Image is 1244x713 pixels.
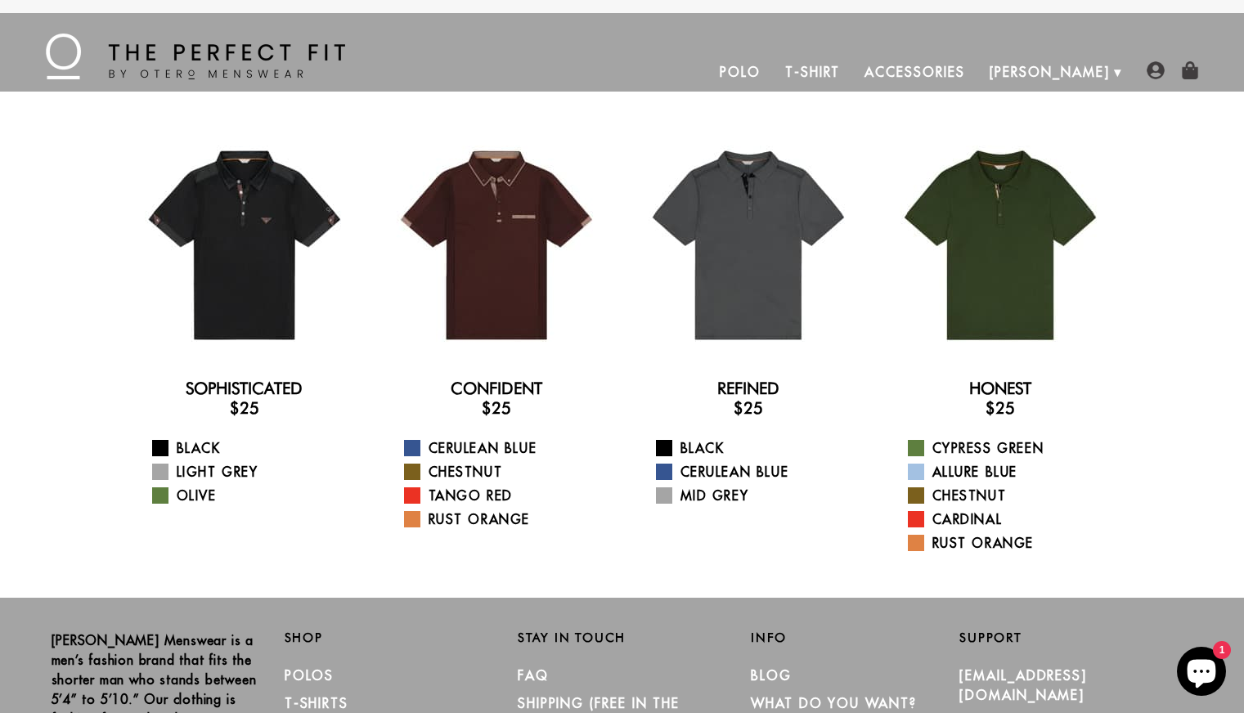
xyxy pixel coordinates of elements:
[852,52,977,92] a: Accessories
[404,438,609,458] a: Cerulean Blue
[908,533,1113,553] a: Rust Orange
[152,462,357,482] a: Light Grey
[46,34,345,79] img: The Perfect Fit - by Otero Menswear - Logo
[1147,61,1165,79] img: user-account-icon.png
[451,379,542,398] a: Confident
[908,438,1113,458] a: Cypress Green
[887,398,1113,418] h3: $25
[969,379,1031,398] a: Honest
[751,667,792,684] a: Blog
[404,509,609,529] a: Rust Orange
[751,630,959,645] h2: Info
[152,486,357,505] a: Olive
[404,486,609,505] a: Tango Red
[186,379,303,398] a: Sophisticated
[707,52,773,92] a: Polo
[518,667,549,684] a: FAQ
[717,379,779,398] a: Refined
[977,52,1122,92] a: [PERSON_NAME]
[152,438,357,458] a: Black
[1181,61,1199,79] img: shopping-bag-icon.png
[285,667,335,684] a: Polos
[656,486,861,505] a: Mid Grey
[656,462,861,482] a: Cerulean Blue
[132,398,357,418] h3: $25
[404,462,609,482] a: Chestnut
[959,667,1087,703] a: [EMAIL_ADDRESS][DOMAIN_NAME]
[518,630,726,645] h2: Stay in Touch
[1172,647,1231,700] inbox-online-store-chat: Shopify online store chat
[751,695,917,711] a: What Do You Want?
[635,398,861,418] h3: $25
[959,630,1192,645] h2: Support
[285,630,493,645] h2: Shop
[384,398,609,418] h3: $25
[908,509,1113,529] a: Cardinal
[908,486,1113,505] a: Chestnut
[908,462,1113,482] a: Allure Blue
[656,438,861,458] a: Black
[285,695,348,711] a: T-Shirts
[773,52,852,92] a: T-Shirt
